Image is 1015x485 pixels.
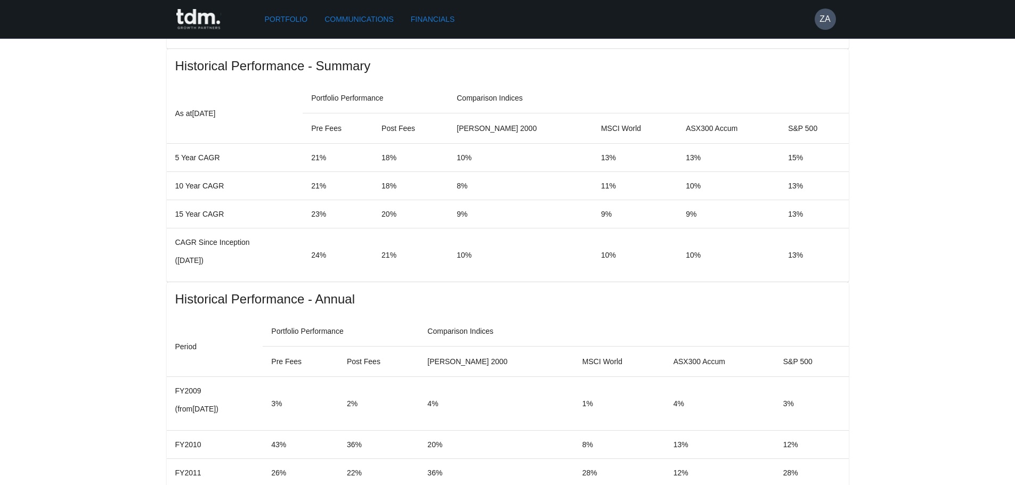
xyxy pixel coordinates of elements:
td: 13% [665,431,775,459]
td: 3% [263,377,338,431]
p: As at [DATE] [175,107,295,120]
th: Comparison Indices [419,316,848,347]
td: 20% [373,200,448,228]
th: ASX300 Accum [677,113,779,144]
th: S&P 500 [779,113,848,144]
td: FY2010 [167,431,263,459]
th: S&P 500 [775,347,849,377]
td: 11% [592,172,677,200]
p: ( [DATE] ) [175,255,295,266]
th: MSCI World [592,113,677,144]
th: Pre Fees [303,113,373,144]
a: Financials [407,10,459,29]
p: (from [DATE] ) [175,404,255,414]
td: 3% [775,377,849,431]
a: Communications [320,10,398,29]
td: 4% [665,377,775,431]
td: CAGR Since Inception [167,228,303,282]
a: Portfolio [261,10,312,29]
button: ZA [815,9,836,30]
td: 9% [592,200,677,228]
td: 10% [592,228,677,282]
td: 13% [779,172,848,200]
td: 4% [419,377,573,431]
td: 2% [338,377,419,431]
td: 10% [677,172,779,200]
td: 8% [448,172,592,200]
th: Pre Fees [263,347,338,377]
td: 21% [303,144,373,172]
td: 10% [448,228,592,282]
span: Historical Performance - Annual [175,291,840,308]
td: 18% [373,144,448,172]
span: Historical Performance - Summary [175,57,840,75]
td: 9% [448,200,592,228]
td: 43% [263,431,338,459]
td: 23% [303,200,373,228]
td: 8% [574,431,665,459]
td: 18% [373,172,448,200]
td: 21% [373,228,448,282]
td: 10% [677,228,779,282]
td: 13% [779,228,848,282]
td: 13% [677,144,779,172]
td: 10 Year CAGR [167,172,303,200]
th: Portfolio Performance [263,316,419,347]
td: 13% [592,144,677,172]
th: [PERSON_NAME] 2000 [419,347,573,377]
td: FY2009 [167,377,263,431]
td: 13% [779,200,848,228]
td: 24% [303,228,373,282]
td: 21% [303,172,373,200]
th: MSCI World [574,347,665,377]
th: ASX300 Accum [665,347,775,377]
td: 20% [419,431,573,459]
td: 10% [448,144,592,172]
th: Comparison Indices [448,83,848,113]
td: 5 Year CAGR [167,144,303,172]
th: Post Fees [373,113,448,144]
th: Portfolio Performance [303,83,448,113]
th: Post Fees [338,347,419,377]
td: 1% [574,377,665,431]
td: 9% [677,200,779,228]
td: 15 Year CAGR [167,200,303,228]
th: [PERSON_NAME] 2000 [448,113,592,144]
h6: ZA [819,13,830,26]
th: Period [167,316,263,377]
td: 36% [338,431,419,459]
td: 12% [775,431,849,459]
td: 15% [779,144,848,172]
